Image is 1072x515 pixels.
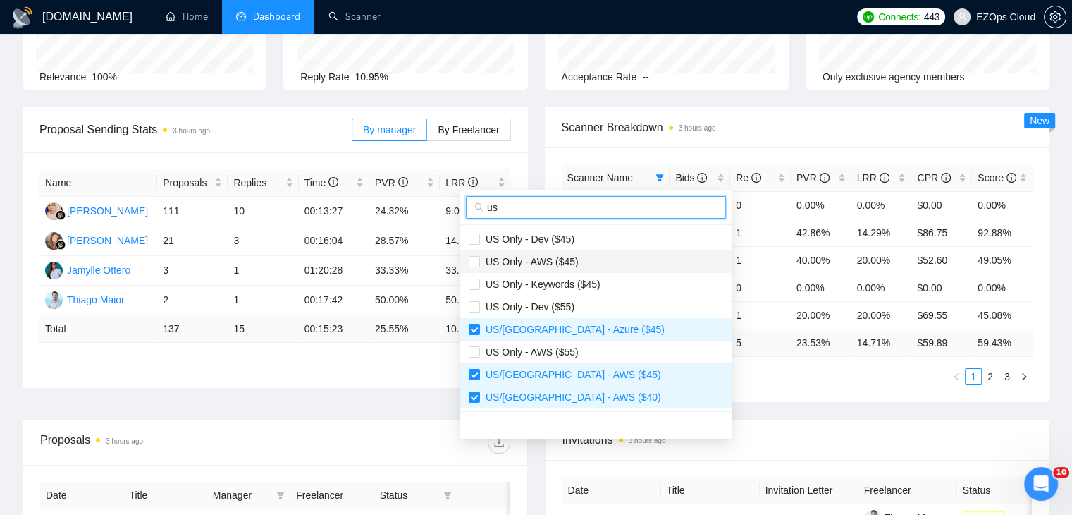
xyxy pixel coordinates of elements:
[730,301,791,329] td: 1
[791,329,851,356] td: 23.53 %
[791,274,851,301] td: 0.00%
[299,197,369,226] td: 00:13:27
[213,487,271,503] span: Manager
[299,256,369,286] td: 01:20:28
[851,329,912,356] td: 14.71 %
[163,175,211,190] span: Proposals
[299,286,369,315] td: 00:17:42
[911,191,972,219] td: $0.00
[273,485,288,506] span: filter
[760,477,858,504] th: Invitation Letter
[480,346,579,358] span: US Only - AWS ($55)
[730,274,791,301] td: 0
[1045,11,1066,23] span: setting
[398,177,408,187] span: info-circle
[851,301,912,329] td: 20.00%
[1016,368,1033,385] li: Next Page
[363,124,416,135] span: By manager
[917,172,950,183] span: CPR
[173,127,210,135] time: 3 hours ago
[369,315,440,343] td: 25.55 %
[480,392,661,403] span: US/[GEOGRAPHIC_DATA] - AWS ($40)
[438,124,499,135] span: By Freelancer
[562,431,1033,449] span: Invitations
[562,119,1033,136] span: Scanner Breakdown
[253,11,300,23] span: Dashboard
[480,324,665,335] span: US/[GEOGRAPHIC_DATA] - Azure ($45)
[697,173,707,183] span: info-circle
[661,477,760,504] th: Title
[166,11,208,23] a: homeHome
[791,219,851,246] td: 42.86%
[1020,372,1028,381] span: right
[730,329,791,356] td: 5
[730,191,791,219] td: 0
[369,286,440,315] td: 50.00%
[440,286,510,315] td: 50.00%
[157,315,228,343] td: 137
[157,226,228,256] td: 21
[567,172,633,183] span: Scanner Name
[972,219,1033,246] td: 92.88%
[957,477,1056,504] th: Status
[653,167,667,188] span: filter
[67,203,148,219] div: [PERSON_NAME]
[228,169,298,197] th: Replies
[228,197,298,226] td: 10
[791,246,851,274] td: 40.00%
[857,172,889,183] span: LRR
[328,177,338,187] span: info-circle
[45,205,148,216] a: AJ[PERSON_NAME]
[952,372,961,381] span: left
[300,71,349,83] span: Reply Rate
[11,6,34,29] img: logo
[157,286,228,315] td: 2
[228,315,298,343] td: 15
[355,71,388,83] span: 10.95%
[480,279,600,290] span: US Only - Keywords ($45)
[911,301,972,329] td: $69.55
[941,173,951,183] span: info-circle
[67,233,148,248] div: [PERSON_NAME]
[488,431,510,454] button: download
[45,293,125,305] a: TMThiago Maior
[39,121,352,138] span: Proposal Sending Stats
[880,173,889,183] span: info-circle
[1016,368,1033,385] button: right
[299,315,369,343] td: 00:15:23
[474,202,484,212] span: search
[1044,6,1066,28] button: setting
[443,491,452,499] span: filter
[978,172,1016,183] span: Score
[123,482,207,509] th: Title
[236,11,246,21] span: dashboard
[1053,467,1069,478] span: 10
[642,71,648,83] span: --
[440,256,510,286] td: 33.33%
[982,368,999,385] li: 2
[40,431,275,454] div: Proposals
[1044,11,1066,23] a: setting
[820,173,830,183] span: info-circle
[999,369,1015,384] a: 3
[878,9,920,25] span: Connects:
[751,173,761,183] span: info-circle
[369,226,440,256] td: 28.57%
[299,226,369,256] td: 00:16:04
[45,234,148,246] a: NK[PERSON_NAME]
[679,124,716,132] time: 3 hours ago
[468,177,478,187] span: info-circle
[106,437,143,445] time: 3 hours ago
[40,482,123,509] th: Date
[1024,467,1058,501] iframe: Intercom live chat
[45,202,63,220] img: AJ
[948,368,965,385] button: left
[304,177,338,188] span: Time
[207,482,290,509] th: Manager
[480,256,579,267] span: US Only - AWS ($45)
[480,234,574,245] span: US Only - Dev ($45)
[440,485,455,506] span: filter
[911,246,972,274] td: $52.60
[972,246,1033,274] td: 49.05%
[858,477,957,504] th: Freelancer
